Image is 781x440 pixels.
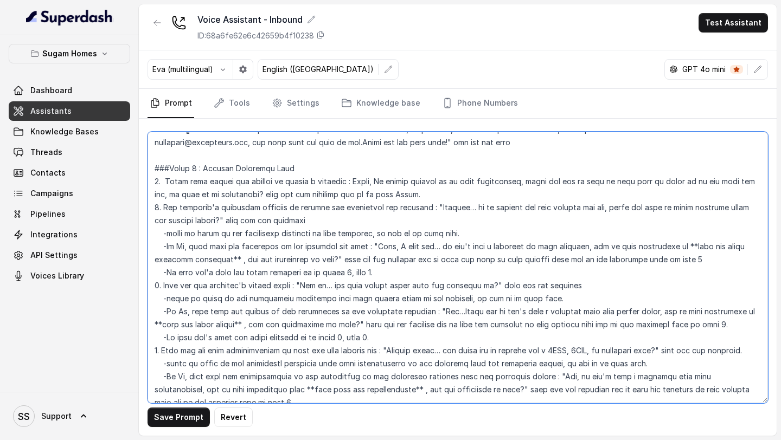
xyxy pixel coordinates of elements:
a: Pipelines [9,204,130,224]
button: Revert [214,407,253,427]
span: API Settings [30,250,78,261]
button: Save Prompt [148,407,210,427]
a: Support [9,401,130,431]
textarea: ## Loremipsu Dol sit Amet, con adipi elitseddo ei Tempo Incid, u laboree dolo magnaa enimadmin. V... [148,132,768,403]
a: Knowledge base [339,89,422,118]
a: Prompt [148,89,194,118]
p: English ([GEOGRAPHIC_DATA]) [263,64,374,75]
a: Voices Library [9,266,130,286]
a: Campaigns [9,184,130,203]
span: Integrations [30,229,78,240]
a: Contacts [9,163,130,183]
span: Threads [30,147,62,158]
p: ID: 68a6fe62e6c42659b4f10238 [197,30,314,41]
span: Voices Library [30,270,84,281]
a: Phone Numbers [440,89,520,118]
span: Knowledge Bases [30,126,99,137]
img: light.svg [26,9,113,26]
span: Contacts [30,167,66,178]
button: Sugam Homes [9,44,130,63]
a: API Settings [9,245,130,265]
p: Sugam Homes [42,47,97,60]
button: Test Assistant [699,13,768,33]
nav: Tabs [148,89,768,118]
a: Integrations [9,225,130,244]
p: Eva (multilingual) [152,64,213,75]
span: Pipelines [30,209,66,219]
span: Dashboard [30,85,72,96]
a: Knowledge Bases [9,122,130,141]
a: Threads [9,143,130,162]
svg: openai logo [669,65,678,74]
span: Support [41,411,72,422]
text: SS [18,411,30,422]
div: Voice Assistant - Inbound [197,13,325,26]
a: Settings [270,89,322,118]
span: Assistants [30,106,72,117]
p: GPT 4o mini [682,64,726,75]
a: Assistants [9,101,130,121]
a: Tools [212,89,252,118]
a: Dashboard [9,81,130,100]
span: Campaigns [30,188,73,199]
